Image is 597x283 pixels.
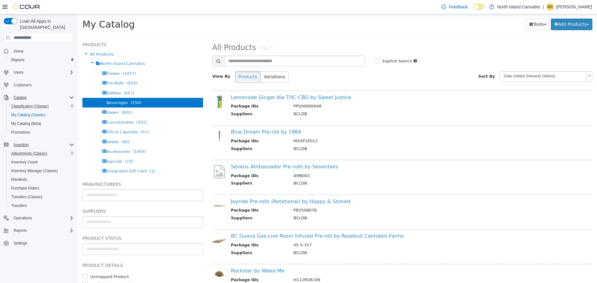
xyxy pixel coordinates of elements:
[55,135,68,139] span: (1403)
[14,142,29,147] span: Inventory
[14,70,23,75] span: Users
[153,115,224,121] a: Blue Dream Pre-roll by 1964
[9,193,74,201] span: Transfers (Classic)
[5,5,57,16] span: My Catalog
[9,176,30,183] a: Manifests
[29,57,42,62] span: Flower
[153,124,211,131] th: Package IDs
[135,29,178,38] span: All Products
[303,44,334,50] label: Explicit Search
[9,185,74,192] span: Purchase Orders
[9,150,74,157] span: Adjustments (Classic)
[9,120,74,127] span: My Catalog (Beta)
[53,86,64,91] span: (250)
[1,239,76,248] button: Settings
[449,4,468,10] span: Feedback
[211,201,501,208] td: BCLDB
[9,176,74,183] span: Manifests
[44,125,52,130] span: (45)
[9,103,51,110] a: Classification (Classic)
[9,167,74,175] span: Inventory Manager (Classic)
[1,47,76,56] button: Home
[5,27,125,34] h5: Products
[14,83,32,88] span: Customers
[11,151,47,156] span: Adjustments (Classic)
[11,94,29,101] button: Catalog
[211,235,501,243] td: BCLDB
[6,56,76,64] button: Reports
[29,66,46,71] span: Pre-Rolls
[29,76,43,81] span: Edibles
[9,193,45,201] a: Transfers (Classic)
[543,3,544,11] p: |
[1,68,76,77] button: Users
[6,167,76,175] button: Inventory Manager (Classic)
[11,240,30,247] a: Settings
[11,69,26,76] button: Users
[6,128,76,137] button: Promotions
[9,158,74,166] span: Inventory Count
[211,262,501,270] td: H112ROK-ON
[14,228,27,233] span: Reports
[5,193,125,201] h5: Suppliers
[11,141,74,148] span: Inventory
[9,103,74,110] span: Classification (Classic)
[11,227,74,234] span: Reports
[11,194,42,199] span: Transfers (Classic)
[153,235,211,243] th: Suppliers
[546,3,554,11] div: Stephanie Hill
[9,158,40,166] a: Inventory Count
[153,193,211,201] th: Package IDs
[9,185,42,192] a: Purchase Orders
[153,149,260,155] a: Sevens Ambassador Pre-rolls by Seventails
[211,97,501,104] td: BCLDB
[12,38,36,42] span: All Products
[9,129,33,136] a: Promotions
[4,44,74,264] nav: Complex example
[29,135,52,139] span: Accessories
[556,3,592,11] p: [PERSON_NAME]
[153,262,211,270] th: Package IDs
[9,167,60,175] a: Inventory Manager (Classic)
[211,166,501,174] td: BCLDB
[45,57,58,62] span: (1477)
[46,76,57,81] span: (457)
[1,214,76,222] button: Operations
[211,228,501,235] td: 45-5-317
[135,185,149,199] img: 150
[9,111,74,119] span: My Catalog (Classic)
[1,140,76,149] button: Inventory
[11,267,56,273] label: Available by Dropship
[11,227,29,234] button: Reports
[9,56,74,64] span: Reports
[47,145,55,149] span: (73)
[11,94,74,101] span: Catalog
[400,60,417,64] span: Sort By
[11,48,26,55] a: Home
[9,202,29,209] a: Transfers
[29,106,56,110] span: Concentrates
[29,96,41,100] span: Vapes
[11,214,74,222] span: Operations
[29,125,41,130] span: Seeds
[211,131,501,139] td: BCLDB
[9,56,27,64] a: Reports
[448,4,472,16] button: Tools
[135,115,149,129] img: 150
[14,95,26,100] span: Catalog
[6,184,76,193] button: Purchase Orders
[17,18,74,30] span: Load All Apps in [GEOGRAPHIC_DATA]
[153,166,211,174] th: Suppliers
[135,254,149,265] img: 150
[439,1,470,13] a: Feedback
[11,69,74,76] span: Users
[1,80,76,89] button: Customers
[548,3,553,11] span: SH
[29,145,44,149] span: topicals
[153,201,211,208] th: Suppliers
[6,149,76,158] button: Adjustments (Classic)
[14,49,24,54] span: Home
[6,102,76,111] button: Classification (Classic)
[135,60,153,64] span: View By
